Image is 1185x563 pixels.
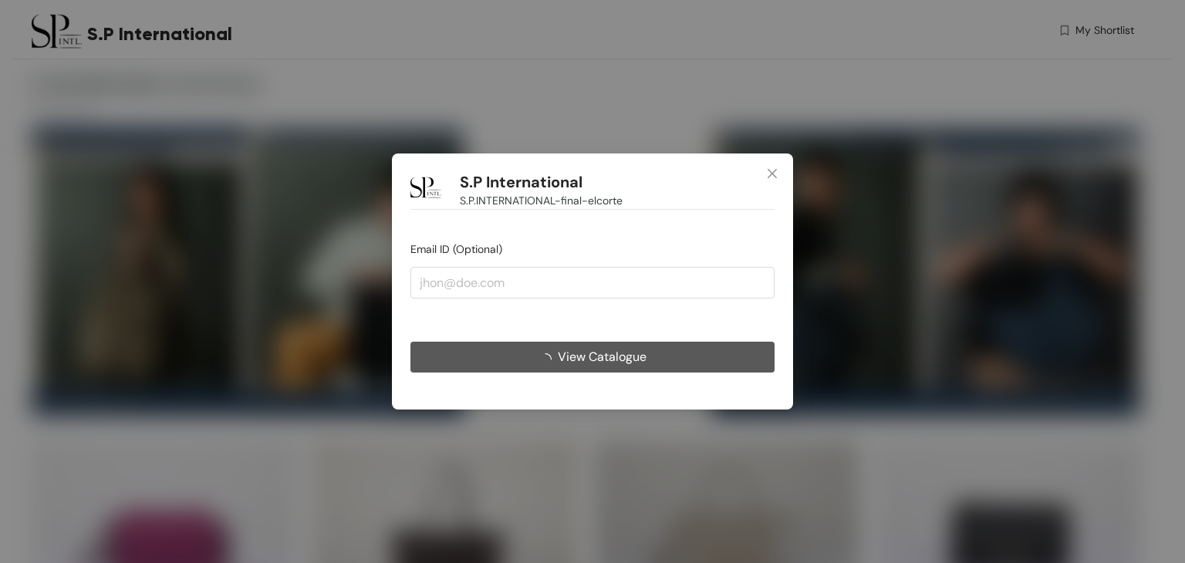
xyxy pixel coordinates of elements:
input: jhon@doe.com [410,267,775,298]
span: View Catalogue [558,347,647,366]
button: View Catalogue [410,342,775,373]
h1: S.P International [460,173,582,192]
span: S.P.INTERNATIONAL-final-elcorte [460,192,623,209]
img: Buyer Portal [410,172,441,203]
span: Email ID (Optional) [410,242,502,256]
span: close [766,167,778,180]
button: Close [751,153,793,195]
span: loading [539,353,558,366]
